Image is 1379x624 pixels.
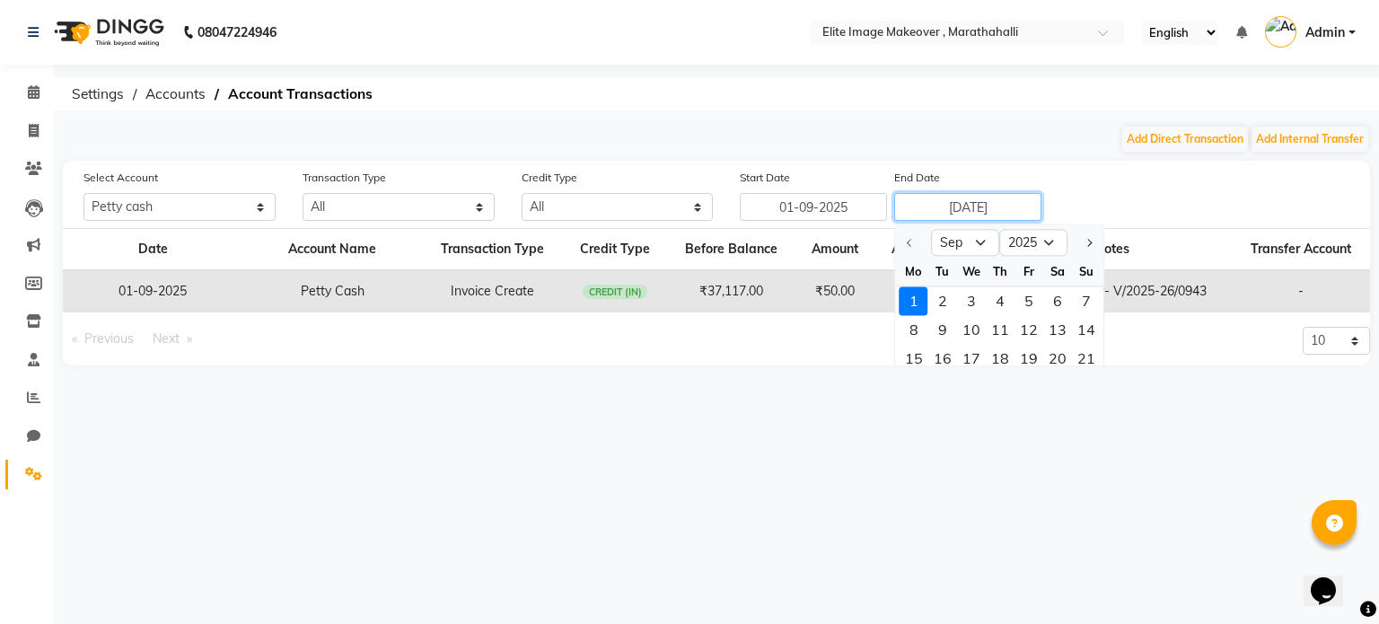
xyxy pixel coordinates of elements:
[1252,127,1368,152] button: Add Internal Transfer
[874,229,991,271] th: After Balance
[957,344,986,373] div: Wednesday, September 17, 2025
[894,193,1041,221] input: End Date
[1265,16,1296,48] img: Admin
[198,7,277,57] b: 08047224946
[63,270,242,312] td: 01-09-2025
[986,344,1014,373] div: 18
[1304,552,1361,606] iframe: chat widget
[1043,344,1072,373] div: 20
[583,285,647,299] span: CREDIT (IN)
[957,286,986,315] div: Wednesday, September 3, 2025
[986,286,1014,315] div: Thursday, September 4, 2025
[1014,344,1043,373] div: 19
[900,315,928,344] div: 8
[740,170,790,186] label: Start Date
[1043,315,1072,344] div: Saturday, September 13, 2025
[1014,257,1043,286] div: Fr
[1043,344,1072,373] div: Saturday, September 20, 2025
[667,270,796,312] td: ₹37,117.00
[1014,315,1043,344] div: 12
[928,344,957,373] div: 16
[1043,286,1072,315] div: 6
[928,344,957,373] div: Tuesday, September 16, 2025
[242,270,422,312] td: Petty Cash
[1232,270,1370,312] td: -
[894,170,940,186] label: End Date
[242,229,422,271] th: Account Name
[63,327,703,351] nav: Pagination
[1072,315,1101,344] div: 14
[63,229,242,271] th: Date
[563,229,667,271] th: Credit Type
[1072,257,1101,286] div: Su
[1072,286,1101,315] div: 7
[900,257,928,286] div: Mo
[796,229,874,271] th: Amount
[153,330,180,347] span: Next
[900,286,928,315] div: 1
[957,344,986,373] div: 17
[900,344,928,373] div: 15
[957,315,986,344] div: 10
[1081,228,1096,257] button: Next month
[796,270,874,312] td: ₹50.00
[83,170,158,186] label: Select Account
[1014,315,1043,344] div: Friday, September 12, 2025
[1072,315,1101,344] div: Sunday, September 14, 2025
[1305,23,1345,42] span: Admin
[1014,344,1043,373] div: Friday, September 19, 2025
[928,286,957,315] div: 2
[63,78,133,110] span: Settings
[991,270,1231,312] td: Invoice number- V/2025-26/0943
[1072,344,1101,373] div: Sunday, September 21, 2025
[522,170,577,186] label: Credit Type
[84,330,134,347] span: Previous
[1014,286,1043,315] div: 5
[928,286,957,315] div: Tuesday, September 2, 2025
[422,229,563,271] th: Transaction Type
[46,7,169,57] img: logo
[1072,286,1101,315] div: Sunday, September 7, 2025
[986,315,1014,344] div: Thursday, September 11, 2025
[1122,127,1248,152] button: Add Direct Transaction
[928,257,957,286] div: Tu
[986,286,1014,315] div: 4
[1043,286,1072,315] div: Saturday, September 6, 2025
[136,78,215,110] span: Accounts
[1043,257,1072,286] div: Sa
[900,286,928,315] div: Monday, September 1, 2025
[986,315,1014,344] div: 11
[740,193,887,221] input: Start Date
[219,78,382,110] span: Account Transactions
[928,315,957,344] div: 9
[991,229,1231,271] th: Notes
[1072,344,1101,373] div: 21
[900,344,928,373] div: Monday, September 15, 2025
[928,315,957,344] div: Tuesday, September 9, 2025
[957,315,986,344] div: Wednesday, September 10, 2025
[422,270,563,312] td: Invoice Create
[1014,286,1043,315] div: Friday, September 5, 2025
[667,229,796,271] th: Before Balance
[957,286,986,315] div: 3
[874,270,991,312] td: ₹37,167.00
[986,344,1014,373] div: Thursday, September 18, 2025
[1232,229,1370,271] th: Transfer Account
[1043,315,1072,344] div: 13
[932,230,1000,257] select: Select month
[957,257,986,286] div: We
[900,315,928,344] div: Monday, September 8, 2025
[986,257,1014,286] div: Th
[1000,230,1068,257] select: Select year
[303,170,386,186] label: Transaction Type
